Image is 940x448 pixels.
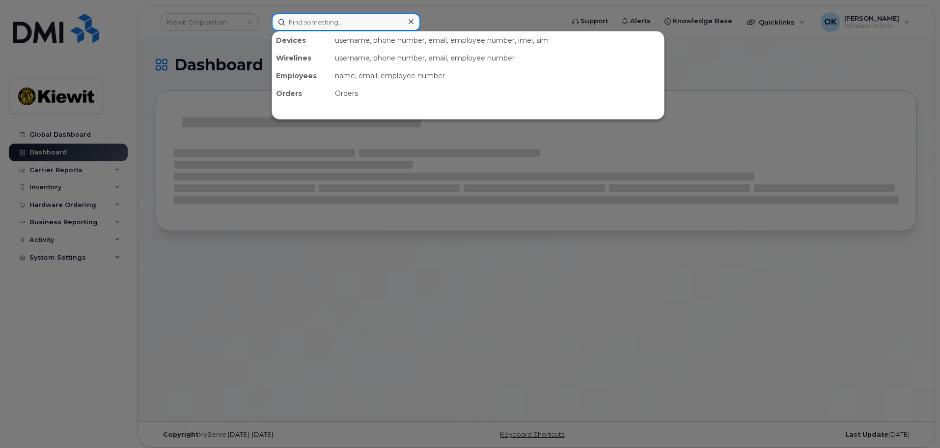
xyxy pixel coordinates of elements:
iframe: Messenger Launcher [897,405,933,441]
div: username, phone number, email, employee number, imei, sim [331,31,664,49]
div: username, phone number, email, employee number [331,49,664,67]
div: Employees [272,67,331,85]
div: name, email, employee number [331,67,664,85]
div: Orders [331,85,664,102]
div: Wirelines [272,49,331,67]
div: Orders [272,85,331,102]
div: Devices [272,31,331,49]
